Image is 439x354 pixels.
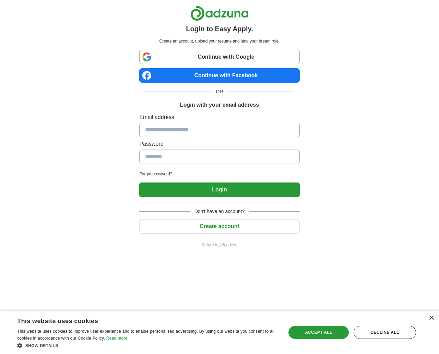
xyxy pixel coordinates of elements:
label: Email address [139,113,299,121]
span: This website uses cookies to improve user experience and to enable personalised advertising. By u... [17,329,274,341]
div: This website uses cookies [17,315,261,325]
a: Read more, opens a new window [106,336,128,341]
div: Accept all [288,326,349,339]
h1: Login with your email address [180,101,259,109]
div: Decline all [354,326,416,339]
button: Create account [139,219,299,234]
p: Create an account, upload your resume and land your dream role. [141,38,298,44]
a: Return to job advert [139,242,299,248]
h1: Login to Easy Apply. [186,24,253,34]
span: Show details [25,343,58,348]
label: Password [139,140,299,148]
span: OR [212,88,227,95]
a: Create account [139,223,299,229]
a: Continue with Google [139,50,299,64]
a: Forgot password? [139,171,299,177]
div: Show details [17,342,278,349]
img: Adzuna logo [190,5,249,21]
div: Close [429,316,434,321]
button: Login [139,182,299,197]
a: Continue with Facebook [139,68,299,83]
span: Don't have an account? [190,208,249,215]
